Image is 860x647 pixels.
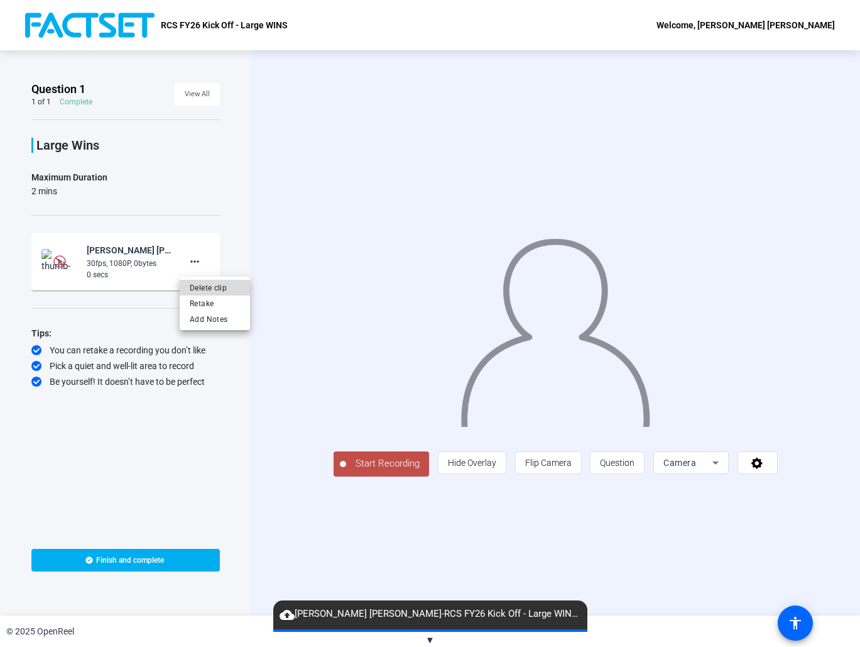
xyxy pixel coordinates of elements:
span: Retake [190,296,240,311]
span: [PERSON_NAME] [PERSON_NAME]-RCS FY26 Kick Off - Large WINS-RCS FY26 Kick Off - Large WINS-1756853... [273,607,587,622]
span: ▼ [425,634,435,646]
span: Add Notes [190,312,240,327]
mat-icon: cloud_upload [280,607,295,622]
span: Delete clip [190,280,240,296]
